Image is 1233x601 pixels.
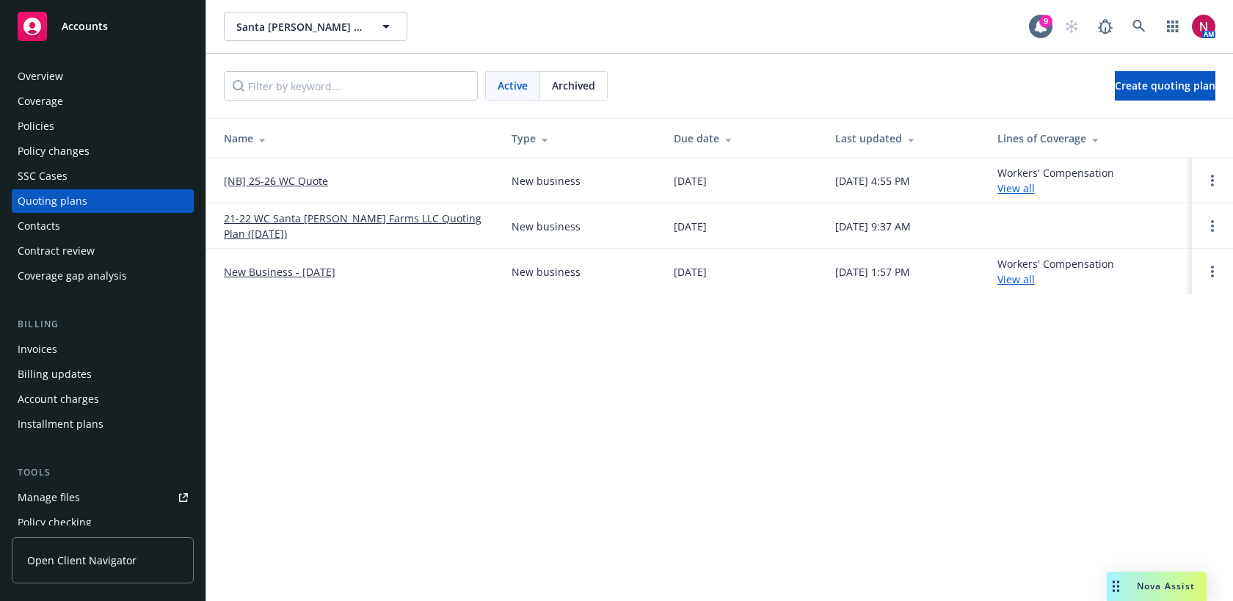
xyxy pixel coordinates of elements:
div: Installment plans [18,412,103,436]
div: Account charges [18,387,99,411]
div: Billing updates [18,363,92,386]
div: [DATE] 9:37 AM [835,219,911,234]
div: Quoting plans [18,189,87,213]
input: Filter by keyword... [224,71,478,101]
div: Contacts [18,214,60,238]
div: Policies [18,114,54,138]
span: Active [498,78,528,93]
div: Lines of Coverage [997,131,1180,146]
div: Contract review [18,239,95,263]
a: Manage files [12,486,194,509]
a: New Business - [DATE] [224,264,335,280]
button: Santa [PERSON_NAME] Farms LLC [224,12,407,41]
a: Report a Bug [1091,12,1120,41]
div: Last updated [835,131,974,146]
div: Name [224,131,488,146]
a: Switch app [1158,12,1187,41]
a: Accounts [12,6,194,47]
span: Archived [552,78,595,93]
a: Overview [12,65,194,88]
a: [NB] 25-26 WC Quote [224,173,328,189]
span: Accounts [62,21,108,32]
div: Manage files [18,486,80,509]
div: New business [512,173,581,189]
div: Drag to move [1107,572,1125,601]
a: View all [997,181,1035,195]
a: Create quoting plan [1115,71,1215,101]
a: Open options [1204,263,1221,280]
div: Coverage [18,90,63,113]
div: Billing [12,317,194,332]
div: Overview [18,65,63,88]
span: Santa [PERSON_NAME] Farms LLC [236,19,363,34]
a: Account charges [12,387,194,411]
div: Workers' Compensation [997,256,1114,287]
span: Open Client Navigator [27,553,137,568]
div: Tools [12,465,194,480]
div: [DATE] 4:55 PM [835,173,910,189]
img: photo [1192,15,1215,38]
button: Nova Assist [1107,572,1207,601]
a: Coverage [12,90,194,113]
div: Policy checking [18,511,92,534]
a: Policy changes [12,139,194,163]
a: View all [997,272,1035,286]
a: Open options [1204,217,1221,235]
span: Create quoting plan [1115,79,1215,92]
div: New business [512,219,581,234]
a: Search [1124,12,1154,41]
div: [DATE] [674,173,707,189]
div: Type [512,131,650,146]
span: Nova Assist [1137,580,1195,592]
div: Invoices [18,338,57,361]
div: 9 [1039,15,1052,28]
a: Invoices [12,338,194,361]
div: Policy changes [18,139,90,163]
a: Contract review [12,239,194,263]
a: Contacts [12,214,194,238]
a: Installment plans [12,412,194,436]
a: Quoting plans [12,189,194,213]
div: Workers' Compensation [997,165,1114,196]
div: SSC Cases [18,164,68,188]
a: Open options [1204,172,1221,189]
div: New business [512,264,581,280]
div: Coverage gap analysis [18,264,127,288]
a: 21-22 WC Santa [PERSON_NAME] Farms LLC Quoting Plan ([DATE]) [224,211,488,241]
a: Coverage gap analysis [12,264,194,288]
a: Billing updates [12,363,194,386]
div: [DATE] [674,264,707,280]
a: SSC Cases [12,164,194,188]
div: Due date [674,131,812,146]
a: Policies [12,114,194,138]
div: [DATE] [674,219,707,234]
div: [DATE] 1:57 PM [835,264,910,280]
a: Policy checking [12,511,194,534]
a: Start snowing [1057,12,1086,41]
